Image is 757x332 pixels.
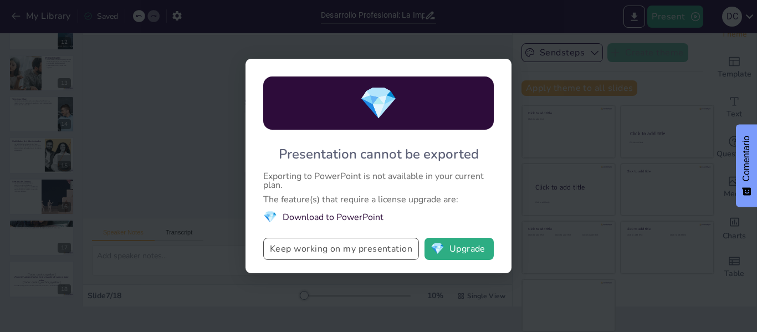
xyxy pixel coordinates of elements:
[263,210,277,224] span: diamond
[263,210,494,224] li: Download to PowerPoint
[263,172,494,190] div: Exporting to PowerPoint is not available in your current plan.
[736,125,757,207] button: Comentarios - Mostrar encuesta
[741,136,751,182] font: Comentario
[279,145,479,163] div: Presentation cannot be exported
[263,238,419,260] button: Keep working on my presentation
[263,195,494,204] div: The feature(s) that require a license upgrade are:
[424,238,494,260] button: diamondUpgrade
[359,82,398,125] span: diamond
[431,243,444,254] span: diamond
